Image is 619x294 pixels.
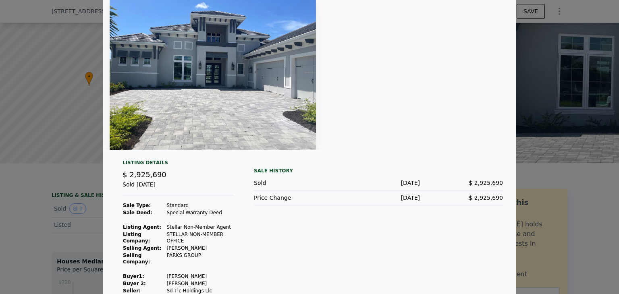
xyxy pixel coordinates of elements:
td: [PERSON_NAME] [166,280,235,287]
strong: Buyer 1 : [123,273,144,279]
div: Sold [254,179,337,187]
strong: Selling Company: [123,253,150,265]
td: Stellar Non-Member Agent [166,224,235,231]
strong: Buyer 2: [123,281,146,286]
span: $ 2,925,690 [469,180,503,186]
div: Listing Details [123,159,235,169]
strong: Seller : [123,288,141,294]
div: Sale History [254,166,503,176]
strong: Listing Agent: [123,224,161,230]
span: $ 2,925,690 [469,195,503,201]
td: Special Warranty Deed [166,209,235,216]
div: Price Change [254,194,337,202]
strong: Sale Deed: [123,210,152,215]
strong: Listing Company: [123,232,150,244]
td: [PERSON_NAME] [166,273,235,280]
strong: Selling Agent: [123,245,162,251]
div: Sold [DATE] [123,180,235,195]
td: PARKS GROUP [166,252,235,265]
div: [DATE] [337,179,420,187]
td: [PERSON_NAME] [166,244,235,252]
td: Standard [166,202,235,209]
strong: Sale Type: [123,203,151,208]
span: $ 2,925,690 [123,170,166,179]
td: STELLAR NON-MEMBER OFFICE [166,231,235,244]
div: [DATE] [337,194,420,202]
